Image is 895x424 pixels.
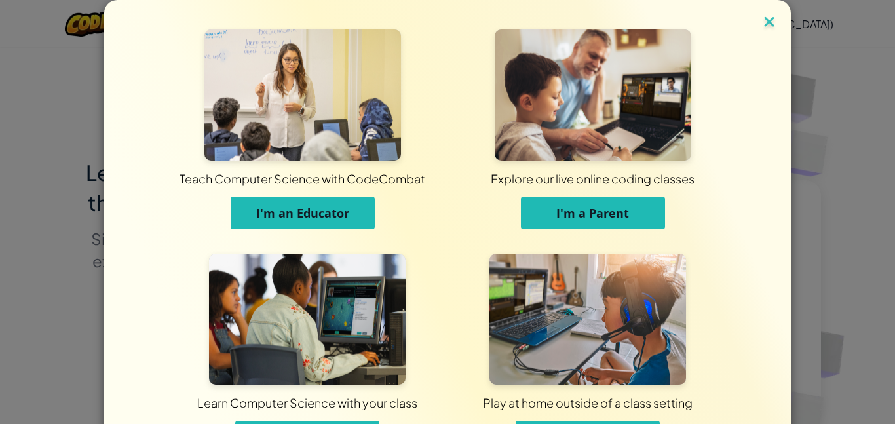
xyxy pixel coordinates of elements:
button: I'm a Parent [521,197,665,229]
img: For Educators [204,29,401,161]
img: For Parents [495,29,691,161]
span: I'm a Parent [556,205,629,221]
img: For Individuals [489,254,686,385]
span: I'm an Educator [256,205,349,221]
button: I'm an Educator [231,197,375,229]
img: close icon [761,13,778,33]
img: For Students [209,254,406,385]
